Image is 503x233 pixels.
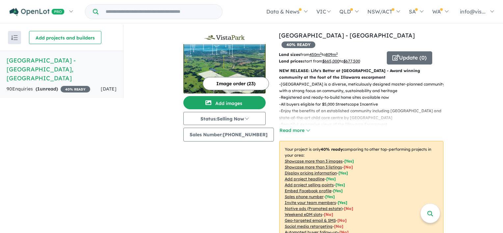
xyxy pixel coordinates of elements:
span: [ Yes ] [338,170,348,175]
button: Image order (23) [203,77,269,90]
b: Land sizes [279,52,300,57]
u: Embed Facebook profile [285,188,331,193]
u: 450 m [309,52,322,57]
img: Openlot PRO Logo White [10,8,65,16]
u: Add project headline [285,176,325,181]
u: Showcase more than 3 images [285,159,343,164]
span: info@vis... [460,8,486,15]
strong: ( unread) [36,86,58,92]
u: $ 665,000 [322,59,339,64]
img: Vista Park Estate - Wongawilli [183,44,266,93]
span: to [339,59,360,64]
a: [GEOGRAPHIC_DATA] - [GEOGRAPHIC_DATA] [279,32,415,39]
p: - All buyers eligible for $5,000 Streetscape Incentive [279,101,449,108]
span: to [322,52,338,57]
button: Add images [183,96,266,109]
span: 40 % READY [61,86,90,92]
p: from [279,51,382,58]
span: [ Yes ] [333,188,343,193]
span: [DATE] [101,86,117,92]
u: $ 677,500 [343,59,360,64]
u: Invite your team members [285,200,336,205]
span: [ Yes ] [335,182,345,187]
a: Vista Park Estate - Wongawilli LogoVista Park Estate - Wongawilli [183,31,266,93]
span: 40 % READY [281,41,315,48]
p: - Enjoy the benefits of an established community including [GEOGRAPHIC_DATA] and state-of-the-art... [279,108,449,121]
b: Land prices [279,59,303,64]
b: 40 % ready [321,147,343,152]
u: Weekend eDM slots [285,212,322,217]
span: [ Yes ] [344,159,354,164]
p: - Registered and ready-to-build home sites available now [279,94,449,101]
p: start from [279,58,382,65]
u: Geo-targeted email & SMS [285,218,336,223]
sup: 2 [336,52,338,55]
span: [No] [344,206,353,211]
p: - Beautiful, expansive views of the Illawarra Escarpment [279,121,449,128]
span: [ Yes ] [325,194,335,199]
button: Status:Selling Now [183,112,266,125]
button: Sales Number:[PHONE_NUMBER] [183,128,274,142]
u: Display pricing information [285,170,337,175]
sup: 2 [320,52,322,55]
span: [No] [334,224,343,229]
p: NEW RELEASE: Life's Better at [GEOGRAPHIC_DATA] - Award winning community at the foot of the Illa... [279,67,443,81]
p: - [GEOGRAPHIC_DATA] is a diverse, meticulously designed master-planned community with a strong fo... [279,81,449,94]
u: Sales phone number [285,194,324,199]
u: Add project selling-points [285,182,334,187]
u: Social media retargeting [285,224,332,229]
button: Add projects and builders [29,31,101,44]
input: Try estate name, suburb, builder or developer [100,5,221,19]
span: 1 [37,86,40,92]
span: [ Yes ] [338,200,347,205]
u: Native ads (Promoted estate) [285,206,342,211]
h5: [GEOGRAPHIC_DATA] - [GEOGRAPHIC_DATA] , [GEOGRAPHIC_DATA] [7,56,117,83]
u: 809 m [326,52,338,57]
span: [No] [337,218,347,223]
button: Read more [279,127,310,134]
span: [No] [324,212,333,217]
button: Update (0) [387,51,432,65]
span: [ Yes ] [326,176,336,181]
img: sort.svg [11,35,18,40]
div: 90 Enquir ies [7,85,90,93]
img: Vista Park Estate - Wongawilli Logo [186,34,263,41]
u: Showcase more than 3 listings [285,165,342,169]
span: [ No ] [344,165,353,169]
